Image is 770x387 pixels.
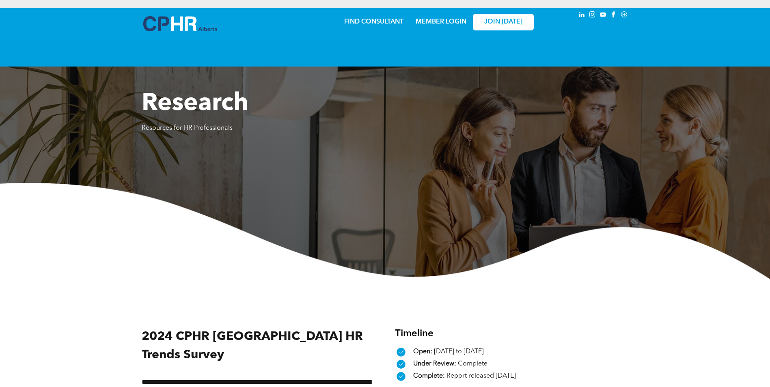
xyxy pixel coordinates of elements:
[484,18,522,26] span: JOIN [DATE]
[473,14,534,30] a: JOIN [DATE]
[142,125,233,131] span: Resources for HR Professionals
[395,329,434,339] span: Timeline
[588,10,597,21] a: instagram
[578,10,587,21] a: linkedin
[446,373,516,379] span: Report released [DATE]
[143,16,217,31] img: A blue and white logo for cp alberta
[142,92,248,116] span: Research
[609,10,618,21] a: facebook
[416,19,466,25] a: MEMBER LOGIN
[458,361,487,367] span: Complete
[344,19,403,25] a: FIND CONSULTANT
[413,348,432,355] span: Open:
[599,10,608,21] a: youtube
[434,348,484,355] span: [DATE] to [DATE]
[620,10,629,21] a: Social network
[413,373,445,379] span: Complete:
[142,331,363,361] span: 2024 CPHR [GEOGRAPHIC_DATA] HR Trends Survey
[413,361,456,367] span: Under Review:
